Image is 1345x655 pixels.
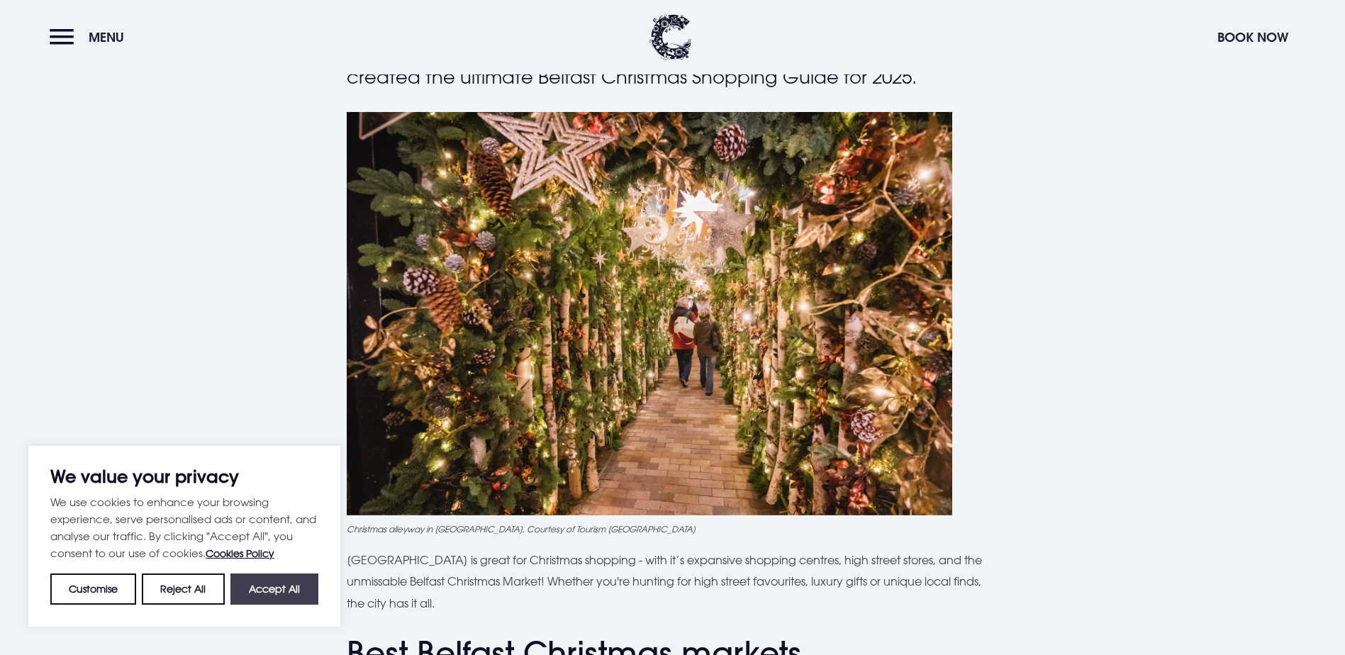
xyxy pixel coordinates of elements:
[649,14,692,60] img: Clandeboye Lodge
[347,549,999,614] p: [GEOGRAPHIC_DATA] is great for Christmas shopping - with it’s expansive shopping centres, high st...
[347,522,999,535] figcaption: Christmas alleyway in [GEOGRAPHIC_DATA], Courtesy of Tourism [GEOGRAPHIC_DATA]
[347,112,952,515] img: An alleyway filled with Christmas decorations when Christmas shopping in Belfast
[206,547,274,559] a: Cookies Policy
[50,22,131,52] button: Menu
[50,573,136,605] button: Customise
[50,468,318,485] p: We value your privacy
[89,29,124,45] span: Menu
[50,493,318,562] p: We use cookies to enhance your browsing experience, serve personalised ads or content, and analys...
[142,573,224,605] button: Reject All
[28,446,340,627] div: We value your privacy
[1210,22,1295,52] button: Book Now
[230,573,318,605] button: Accept All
